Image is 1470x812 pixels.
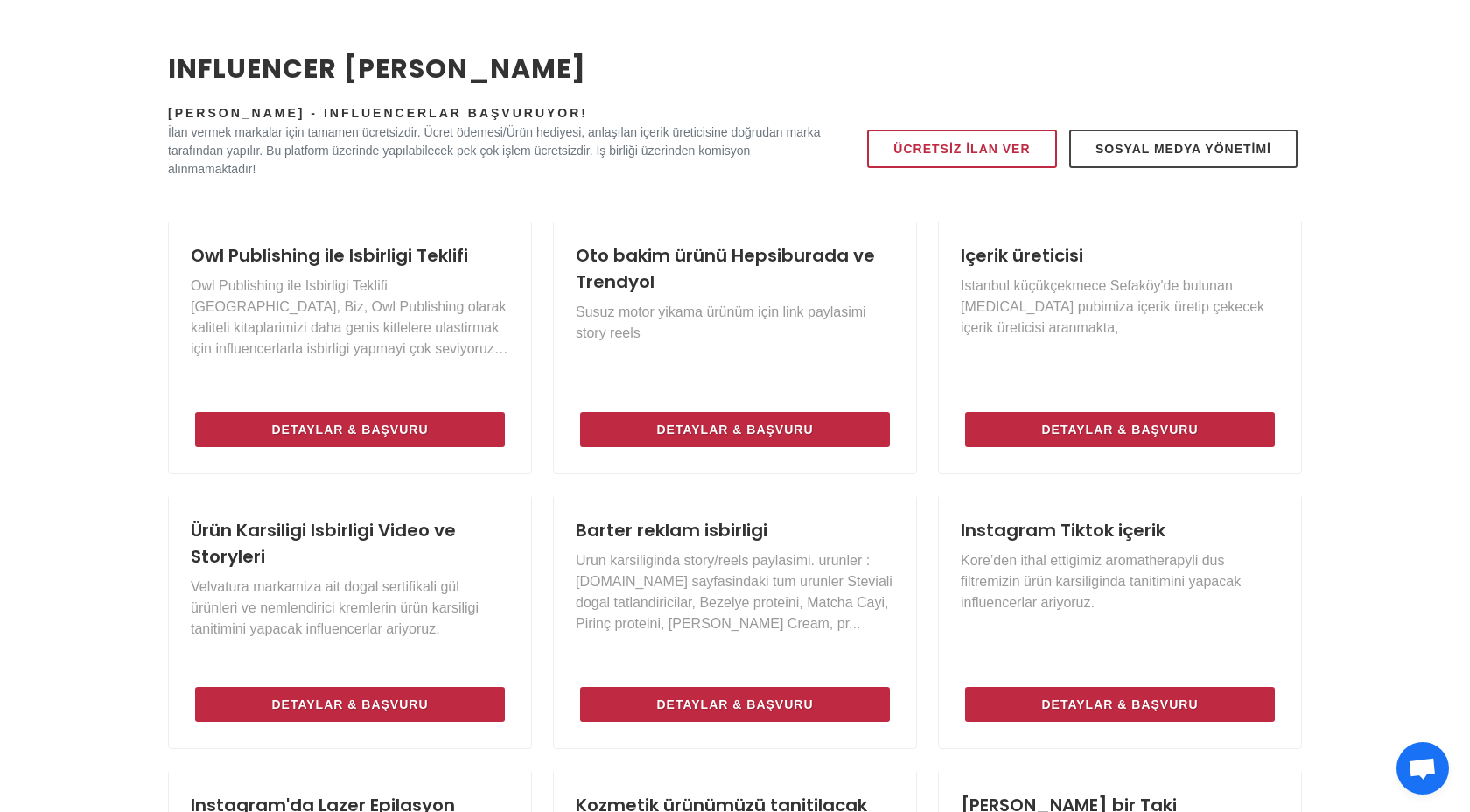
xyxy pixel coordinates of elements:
[191,276,509,360] p: Owl Publishing ile Isbirligi Teklifi [GEOGRAPHIC_DATA], Biz, Owl Publishing olarak kaliteli kitap...
[576,550,894,634] p: Urun karsiliginda story/reels paylasimi. urunler : [DOMAIN_NAME] sayfasindaki tum urunler Stevial...
[191,243,468,268] a: Owl Publishing ile Isbirligi Teklifi
[168,106,588,120] span: [PERSON_NAME] - Influencerlar Başvuruyor!
[195,412,505,447] a: Detaylar & Başvuru
[961,518,1165,542] a: Instagram Tiktok içerik
[965,412,1275,447] a: Detaylar & Başvuru
[1095,138,1271,159] span: Sosyal Medya Yönetimi
[168,123,821,178] p: İlan vermek markalar için tamamen ücretsizdir. Ücret ödemesi/Ürün hediyesi, anlaşılan içerik üret...
[965,687,1275,722] a: Detaylar & Başvuru
[271,694,428,715] span: Detaylar & Başvuru
[576,302,894,344] p: Susuz motor yikama ürünüm için link paylasimi story reels
[1041,694,1198,715] span: Detaylar & Başvuru
[580,412,890,447] a: Detaylar & Başvuru
[576,243,875,294] a: Oto bakim ürünü Hepsiburada ve Trendyol
[1396,742,1449,794] div: Açık sohbet
[893,138,1030,159] span: Ücretsiz İlan Ver
[168,49,821,88] h2: INFLUENCER [PERSON_NAME]
[191,518,456,569] a: Ürün Karsiligi Isbirligi Video ve Storyleri
[580,687,890,722] a: Detaylar & Başvuru
[961,276,1279,339] p: Istanbul küçükçekmece Sefaköy'de bulunan [MEDICAL_DATA] pubimiza içerik üretip çekecek içerik üre...
[576,518,767,542] a: Barter reklam isbirligi
[1041,419,1198,440] span: Detaylar & Başvuru
[961,550,1279,613] p: Kore’den ithal ettigimiz aromatherapyli dus filtremizin ürün karsiliginda tanitimini yapacak infl...
[191,577,509,640] p: Velvatura markamiza ait dogal sertifikali gül ürünleri ve nemlendirici kremlerin ürün karsiligi t...
[195,687,505,722] a: Detaylar & Başvuru
[1069,129,1298,168] a: Sosyal Medya Yönetimi
[656,694,813,715] span: Detaylar & Başvuru
[656,419,813,440] span: Detaylar & Başvuru
[961,243,1083,268] a: Içerik üreticisi
[271,419,428,440] span: Detaylar & Başvuru
[867,129,1056,168] a: Ücretsiz İlan Ver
